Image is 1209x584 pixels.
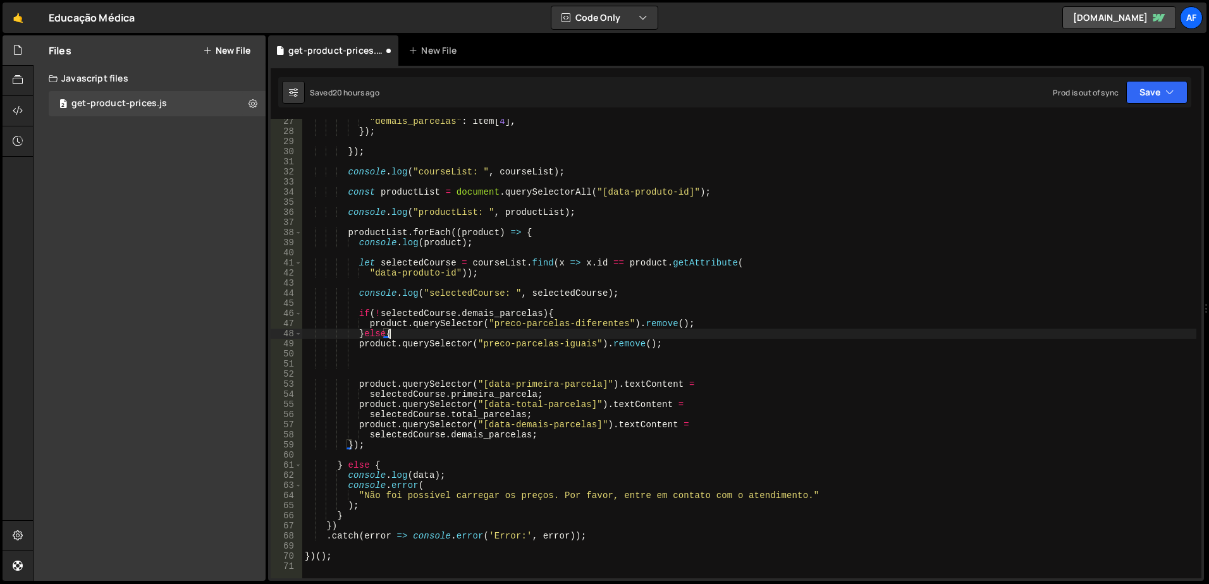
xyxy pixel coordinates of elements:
div: 44 [271,288,302,298]
div: 41 [271,258,302,268]
div: 35 [271,197,302,207]
div: 27 [271,116,302,126]
a: [DOMAIN_NAME] [1062,6,1176,29]
div: Educação Médica [49,10,135,25]
div: 56 [271,410,302,420]
div: get-product-prices.js [71,98,167,109]
div: New File [408,44,462,57]
div: 36 [271,207,302,217]
div: 43 [271,278,302,288]
div: 39 [271,238,302,248]
div: 37 [271,217,302,228]
div: 34 [271,187,302,197]
div: 45 [271,298,302,308]
div: 70 [271,551,302,561]
div: 66 [271,511,302,521]
div: 67 [271,521,302,531]
div: 29 [271,137,302,147]
div: 54 [271,389,302,399]
div: 28 [271,126,302,137]
span: 2 [59,100,67,110]
div: 53 [271,379,302,389]
div: 32 [271,167,302,177]
a: Af [1180,6,1203,29]
div: 58 [271,430,302,440]
div: get-product-prices.js [288,44,383,57]
div: 59 [271,440,302,450]
div: Saved [310,87,379,98]
a: 🤙 [3,3,34,33]
div: 57 [271,420,302,430]
div: 48 [271,329,302,339]
button: Save [1126,81,1188,104]
div: 17033/46817.js [49,91,266,116]
div: 20 hours ago [333,87,379,98]
div: 52 [271,369,302,379]
div: 42 [271,268,302,278]
div: 30 [271,147,302,157]
div: 33 [271,177,302,187]
div: 38 [271,228,302,238]
div: 49 [271,339,302,349]
div: 40 [271,248,302,258]
div: Prod is out of sync [1053,87,1119,98]
div: 62 [271,470,302,480]
div: 31 [271,157,302,167]
div: Javascript files [34,66,266,91]
div: 51 [271,359,302,369]
div: 71 [271,561,302,571]
div: 68 [271,531,302,541]
div: 55 [271,399,302,410]
div: 61 [271,460,302,470]
div: 46 [271,308,302,319]
div: 64 [271,490,302,501]
button: Code Only [551,6,658,29]
button: New File [203,46,250,56]
div: 65 [271,501,302,511]
div: 63 [271,480,302,490]
div: 47 [271,319,302,329]
div: 60 [271,450,302,460]
h2: Files [49,44,71,58]
div: 50 [271,349,302,359]
div: 69 [271,541,302,551]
